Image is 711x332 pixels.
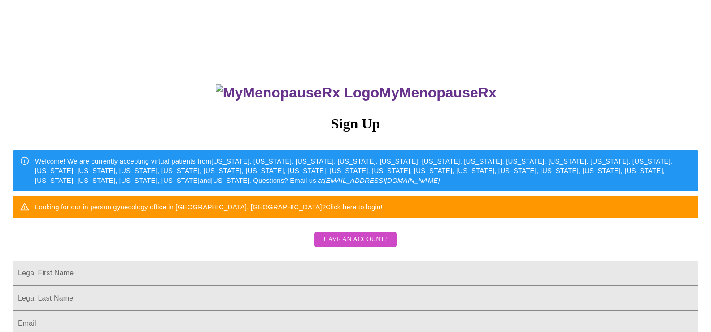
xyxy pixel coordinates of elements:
img: MyMenopauseRx Logo [216,84,379,101]
div: Welcome! We are currently accepting virtual patients from [US_STATE], [US_STATE], [US_STATE], [US... [35,153,691,189]
a: Have an account? [312,241,399,249]
h3: Sign Up [13,115,698,132]
h3: MyMenopauseRx [14,84,699,101]
div: Looking for our in person gynecology office in [GEOGRAPHIC_DATA], [GEOGRAPHIC_DATA]? [35,199,383,215]
em: [EMAIL_ADDRESS][DOMAIN_NAME] [324,177,440,184]
span: Have an account? [323,234,388,245]
button: Have an account? [314,232,397,248]
a: Click here to login! [326,203,383,211]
